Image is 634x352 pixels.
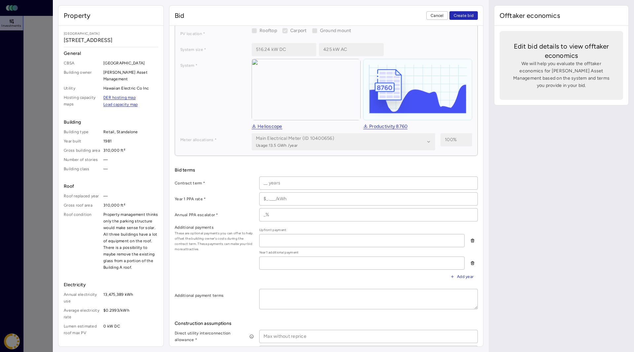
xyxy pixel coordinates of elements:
[457,273,474,280] span: Add year
[175,224,254,231] label: Additional payments
[320,28,351,33] span: Ground mount
[260,209,477,221] input: _%
[510,42,613,60] span: Edit bid details to view offtaker economics
[103,193,158,199] span: —
[449,11,478,20] button: Create bid
[180,137,246,143] label: Meter allocations *
[64,193,101,199] span: Roof replaced year
[431,12,444,19] span: Cancel
[64,119,158,126] span: Building
[64,138,101,144] span: Year built
[103,60,158,66] span: [GEOGRAPHIC_DATA]
[364,59,472,120] img: helioscope-8760-1D3KBreE.png
[103,202,158,209] span: 310,000 ft²
[64,94,101,108] span: Hosting capacity maps
[290,28,307,33] span: Carport
[252,124,282,130] a: Helioscope
[175,231,254,252] span: These are optional payments you can offer to help offset the building owner's costs during the co...
[180,62,246,69] label: System *
[175,212,254,218] label: Annual PPA escalator *
[252,59,361,120] img: view
[64,11,90,20] span: Property
[454,12,474,19] span: Create bid
[175,11,184,20] span: Bid
[175,292,254,299] label: Additional payment terms
[64,69,101,82] span: Building owner
[441,134,472,146] input: 100%
[363,124,407,130] a: Productivity 8760
[64,129,101,135] span: Building type
[175,196,254,202] label: Year 1 PPA rate *
[500,11,560,20] span: Offtaker economics
[64,166,101,172] span: Building class
[260,193,477,205] input: $_.___/kWh
[180,30,246,37] label: PV location *
[64,281,158,289] span: Electricity
[103,129,158,135] span: Retail, Standalone
[64,291,101,304] span: Annual electricity use
[426,11,448,20] button: Cancel
[103,69,158,82] span: [PERSON_NAME] Asset Management
[259,250,465,255] span: Year 1 additional payment
[64,147,101,154] span: Gross building area
[175,330,254,343] label: Direct utility interconnection allowance *
[103,307,158,320] span: $0.2993/kWh
[260,330,477,343] input: Max without reprice
[103,96,136,100] a: DER hosting map
[103,291,158,304] span: 13,475,389 kWh
[64,307,101,320] span: Average electricity rate
[252,43,316,56] input: 1,000 kW DC
[64,50,158,57] span: General
[103,323,158,336] span: 0 kW DC
[510,60,613,89] span: We will help you evaluate the offtaker economics for [PERSON_NAME] Asset Management based on the ...
[64,183,158,190] span: Roof
[103,166,158,172] span: —
[175,167,478,174] span: Bid terms
[64,323,101,336] span: Lumen estimated roof max PV
[64,31,158,36] span: [GEOGRAPHIC_DATA]
[64,156,101,163] span: Number of stories
[103,85,158,92] span: Hawaiian Electric Co Inc
[103,138,158,144] span: 1981
[175,180,254,186] label: Contract term *
[180,46,246,53] label: System size *
[103,102,138,107] a: Load capacity map
[175,320,478,327] span: Construction assumptions
[260,177,477,189] input: __ years
[64,36,158,44] span: [STREET_ADDRESS]
[259,227,465,233] span: Upfront payment
[446,272,478,281] button: Add year
[103,156,158,163] span: —
[103,211,158,271] span: Property management thinks only the parking structure would make sense for solar. All three build...
[103,147,158,154] span: 310,000 ft²
[260,28,277,33] span: Rooftop
[64,85,101,92] span: Utility
[319,43,383,56] input: 1,000 kW AC
[64,202,101,209] span: Gross roof area
[64,60,101,66] span: CBSA
[64,211,101,271] span: Roof condition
